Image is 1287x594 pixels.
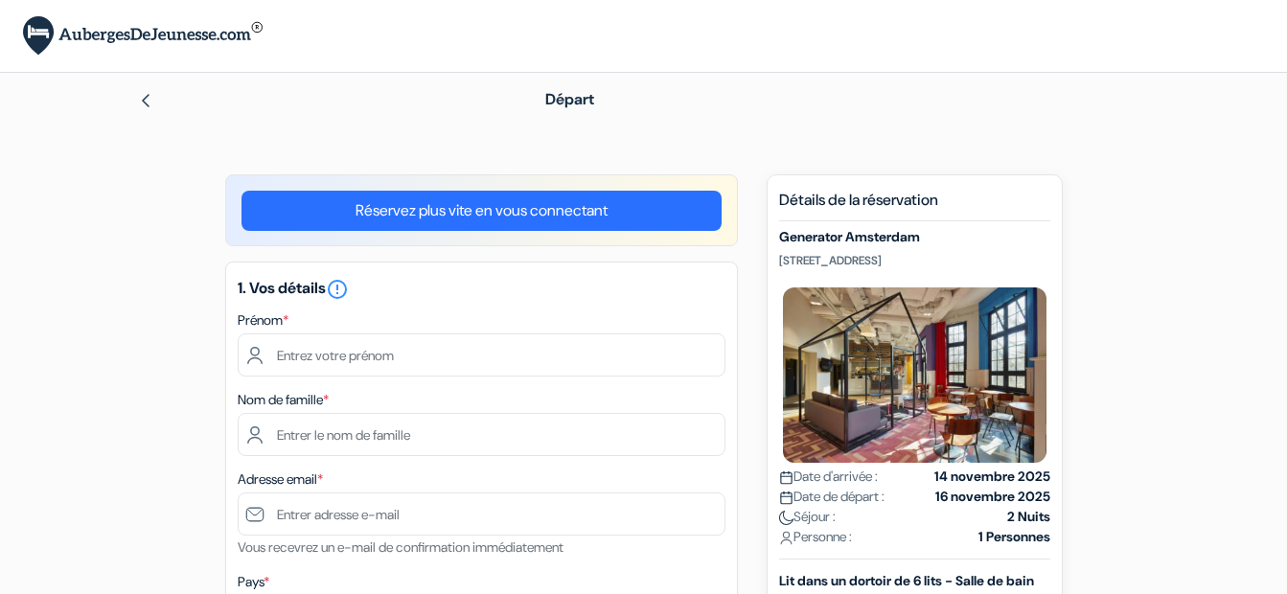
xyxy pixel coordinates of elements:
label: Nom de famille [238,390,329,410]
label: Pays [238,572,269,592]
strong: 14 novembre 2025 [934,467,1050,487]
img: left_arrow.svg [138,93,153,108]
i: error_outline [326,278,349,301]
small: Vous recevrez un e-mail de confirmation immédiatement [238,538,563,556]
span: Séjour : [779,507,836,527]
img: calendar.svg [779,491,793,505]
input: Entrer le nom de famille [238,413,725,456]
label: Adresse email [238,469,323,490]
h5: Generator Amsterdam [779,229,1050,245]
span: Départ [545,89,594,109]
strong: 1 Personnes [978,527,1050,547]
input: Entrez votre prénom [238,333,725,377]
p: [STREET_ADDRESS] [779,253,1050,268]
a: error_outline [326,278,349,298]
img: AubergesDeJeunesse.com [23,16,263,56]
h5: Détails de la réservation [779,191,1050,221]
span: Date d'arrivée : [779,467,878,487]
span: Personne : [779,527,852,547]
strong: 2 Nuits [1007,507,1050,527]
a: Réservez plus vite en vous connectant [241,191,722,231]
label: Prénom [238,310,288,331]
input: Entrer adresse e-mail [238,492,725,536]
h5: 1. Vos détails [238,278,725,301]
img: user_icon.svg [779,531,793,545]
strong: 16 novembre 2025 [935,487,1050,507]
span: Date de départ : [779,487,885,507]
img: calendar.svg [779,470,793,485]
img: moon.svg [779,511,793,525]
